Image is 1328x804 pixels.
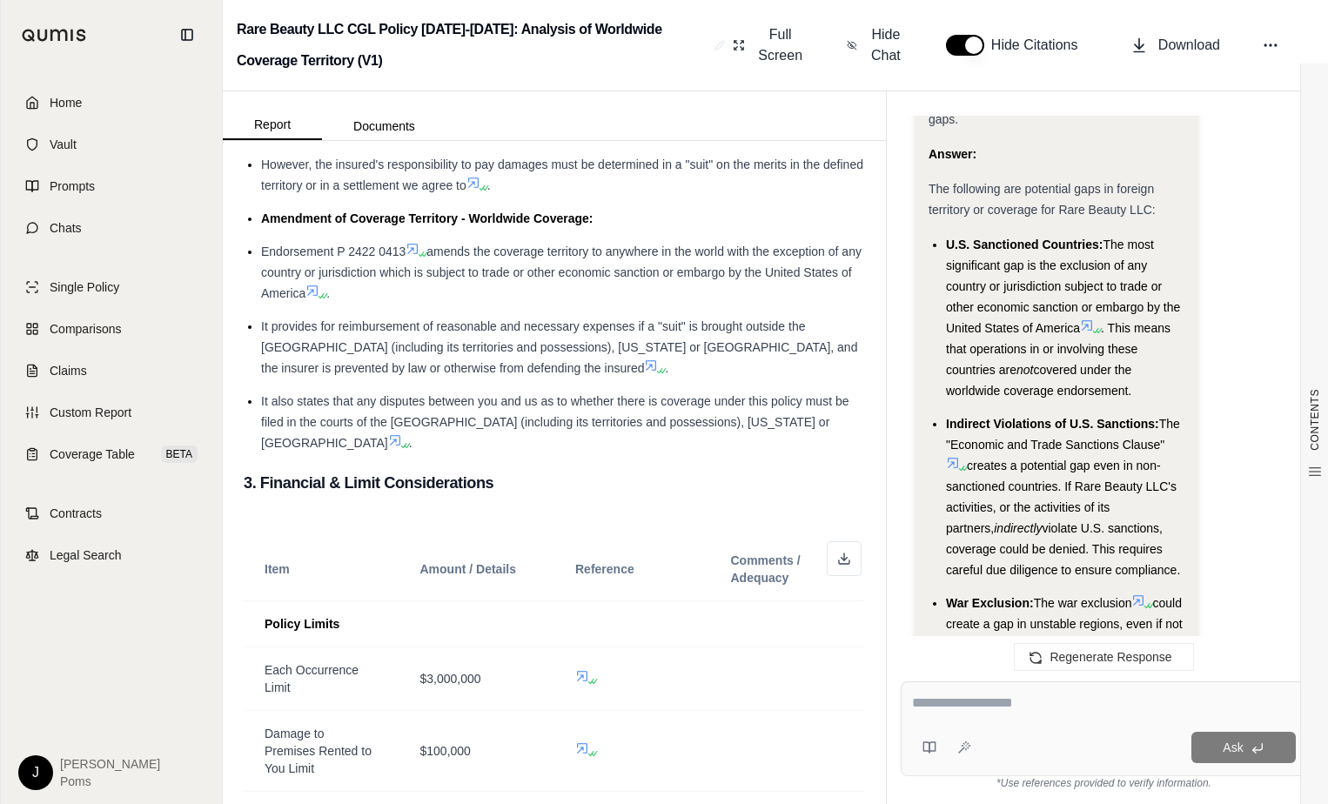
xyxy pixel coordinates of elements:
[665,361,668,375] span: .
[265,562,290,576] span: Item
[1034,596,1132,610] span: The war exclusion
[50,278,119,296] span: Single Policy
[50,320,121,338] span: Comparisons
[946,238,1103,251] span: U.S. Sanctioned Countries:
[50,136,77,153] span: Vault
[50,94,82,111] span: Home
[409,436,412,450] span: .
[11,536,211,574] a: Legal Search
[994,521,1042,535] span: indirectly
[261,211,593,225] span: Amendment of Coverage Territory - Worldwide Coverage:
[11,310,211,348] a: Comparisons
[946,521,1180,577] span: violate U.S. sanctions, coverage could be denied. This requires careful due diligence to ensure c...
[261,245,406,258] span: Endorsement P 2422 0413
[22,29,87,42] img: Qumis Logo
[946,238,1180,335] span: The most significant gap is the exclusion of any country or jurisdiction subject to trade or othe...
[929,91,1162,126] span: Okay, I think I've identified the key potential gaps.
[261,319,857,375] span: It provides for reimbursement of reasonable and necessary expenses if a "suit" is brought outside...
[60,755,160,773] span: [PERSON_NAME]
[1123,28,1227,63] button: Download
[11,435,211,473] a: Coverage TableBETA
[575,562,634,576] span: Reference
[265,663,359,694] span: Each Occurrence Limit
[11,494,211,533] a: Contracts
[11,268,211,306] a: Single Policy
[18,755,53,790] div: J
[868,24,904,66] span: Hide Chat
[946,596,1034,610] span: War Exclusion:
[929,147,976,161] strong: Answer:
[726,17,812,73] button: Full Screen
[261,245,862,300] span: amends the coverage territory to anywhere in the world with the exception of any country or juris...
[261,157,863,192] span: However, the insured's responsibility to pay damages must be determined in a "suit" on the merits...
[929,182,1156,217] span: The following are potential gaps in foreign territory or coverage for Rare Beauty LLC:
[1308,389,1322,451] span: CONTENTS
[265,617,339,631] span: Policy Limits
[755,24,805,66] span: Full Screen
[420,744,471,758] span: $100,000
[50,546,122,564] span: Legal Search
[946,459,1177,535] span: creates a potential gap even in non-sanctioned countries. If Rare Beauty LLC's activities, or the...
[11,352,211,390] a: Claims
[326,286,330,300] span: .
[946,363,1131,398] span: covered under the worldwide coverage endorsement.
[50,178,95,195] span: Prompts
[11,167,211,205] a: Prompts
[322,112,446,140] button: Documents
[946,417,1159,431] span: Indirect Violations of U.S. Sanctions:
[946,596,1183,652] span: could create a gap in unstable regions, even if not subject to U.S. sanctions.
[50,404,131,421] span: Custom Report
[50,446,135,463] span: Coverage Table
[420,562,516,576] span: Amount / Details
[1050,650,1171,664] span: Regenerate Response
[50,505,102,522] span: Contracts
[11,393,211,432] a: Custom Report
[946,417,1180,452] span: The "Economic and Trade Sanctions Clause"
[487,178,491,192] span: .
[1158,35,1220,56] span: Download
[50,219,82,237] span: Chats
[840,17,911,73] button: Hide Chat
[161,446,198,463] span: BETA
[244,467,865,499] h3: 3. Financial & Limit Considerations
[173,21,201,49] button: Collapse sidebar
[261,394,849,450] span: It also states that any disputes between you and us as to whether there is coverage under this po...
[901,776,1307,790] div: *Use references provided to verify information.
[731,553,801,585] span: Comments / Adequacy
[420,672,481,686] span: $3,000,000
[1014,643,1193,671] button: Regenerate Response
[1191,732,1296,763] button: Ask
[50,362,87,379] span: Claims
[237,14,708,77] h2: Rare Beauty LLC CGL Policy [DATE]-[DATE]: Analysis of Worldwide Coverage Territory (V1)
[223,111,322,140] button: Report
[991,35,1089,56] span: Hide Citations
[11,125,211,164] a: Vault
[11,84,211,122] a: Home
[11,209,211,247] a: Chats
[60,773,160,790] span: Poms
[1223,740,1243,754] span: Ask
[1016,363,1033,377] span: not
[946,321,1170,377] span: . This means that operations in or involving these countries are
[265,727,372,775] span: Damage to Premises Rented to You Limit
[827,541,862,576] button: Download as Excel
